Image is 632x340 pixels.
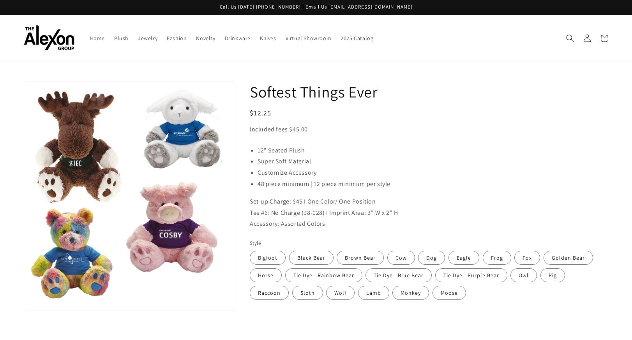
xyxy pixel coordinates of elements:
label: Golden Bear [544,251,593,265]
h1: Softest Things Ever [250,81,608,102]
span: $12.25 [250,108,272,117]
summary: Search [561,30,579,47]
label: Tie Dye - Blue Bear [365,268,432,282]
span: Plush [114,35,129,42]
label: Tie Dye - Rainbow Bear [285,268,362,282]
a: Plush [109,30,133,46]
a: 2025 Catalog [336,30,378,46]
label: Owl [510,268,537,282]
span: 2025 Catalog [341,35,373,42]
a: Knives [255,30,281,46]
li: Super Soft Material [258,156,608,167]
p: Tee #6: No Charge (98-028) I Imprint Area: 3” W x 2” H [250,207,608,219]
label: Cow [387,251,415,265]
label: Horse [250,268,282,282]
li: 12” Seated Plush [258,145,608,156]
label: Fox [514,251,540,265]
span: Novelty [196,35,215,42]
span: Virtual Showroom [286,35,332,42]
label: Raccoon [250,286,289,300]
img: The Alexon Group [24,25,74,51]
label: Wolf [326,286,355,300]
span: Accessory: Assorted Colors [250,220,325,228]
li: 48 piece minimum | 12 piece minimum per style [258,179,608,190]
p: Set-up Charge: $45 I One Color/ One Position [250,196,608,207]
a: Virtual Showroom [281,30,336,46]
li: Customize Accessory [258,167,608,179]
a: Novelty [191,30,220,46]
label: Brown Bear [337,251,384,265]
label: Monkey [392,286,429,300]
span: Home [90,35,105,42]
span: Jewelry [138,35,157,42]
label: Black Bear [289,251,334,265]
label: Bigfoot [250,251,286,265]
span: Fashion [167,35,187,42]
label: Tie Dye - Purple Bear [435,268,507,282]
label: Eagle [448,251,479,265]
label: Frog [483,251,511,265]
a: Home [85,30,109,46]
a: Drinkware [220,30,255,46]
label: Sloth [292,286,323,300]
a: Fashion [162,30,191,46]
legend: Style [250,239,261,247]
label: Dog [418,251,445,265]
span: Included fees $45.00 [250,125,308,133]
span: Knives [260,35,276,42]
label: Lamb [358,286,389,300]
span: Drinkware [225,35,251,42]
label: Pig [540,268,565,282]
a: Jewelry [133,30,162,46]
label: Moose [433,286,466,300]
